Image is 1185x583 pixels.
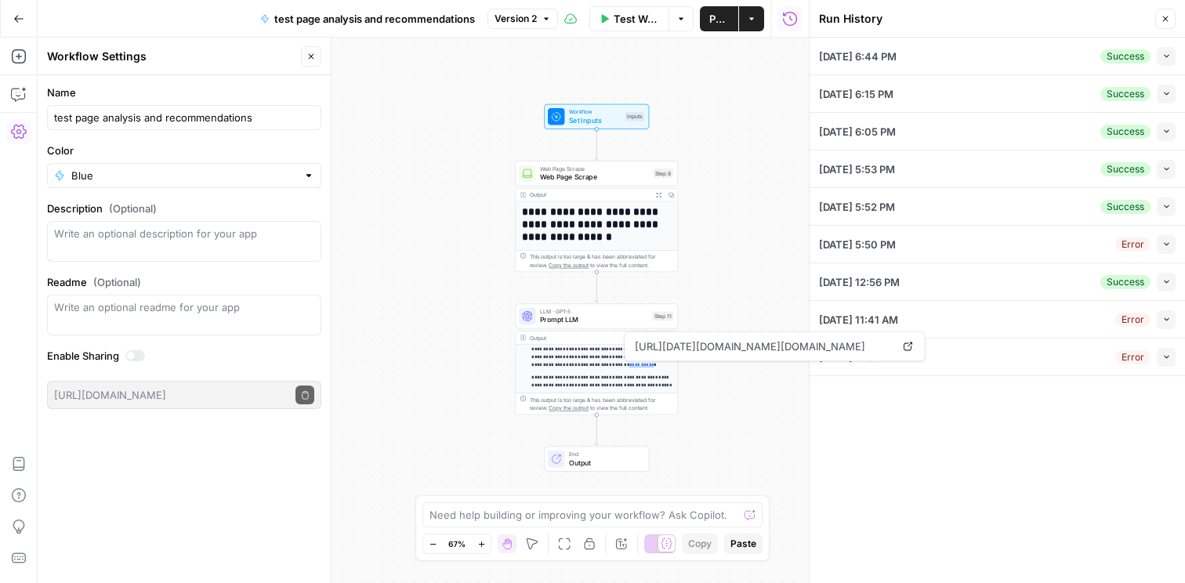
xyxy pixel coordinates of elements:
div: Output [530,190,650,199]
span: [URL][DATE][DOMAIN_NAME][DOMAIN_NAME] [632,332,895,360]
span: LLM · GPT-5 [540,307,648,316]
div: Success [1100,87,1151,101]
span: Workflow [569,107,621,116]
span: [DATE] 5:53 PM [819,161,895,177]
div: Success [1100,49,1151,63]
span: 67% [448,538,466,550]
div: EndOutput [515,447,678,472]
label: Enable Sharing [47,348,321,364]
div: WorkflowSet InputsInputs [515,104,678,129]
label: Name [47,85,321,100]
div: Inputs [625,112,644,121]
span: Copy [688,537,712,551]
div: Success [1100,125,1151,139]
span: Output [569,458,640,468]
g: Edge from start to step_8 [595,129,598,160]
span: (Optional) [93,274,141,290]
div: Error [1115,237,1151,252]
label: Color [47,143,321,158]
span: test page analysis and recommendations [274,11,475,27]
span: Set Inputs [569,115,621,125]
g: Edge from step_11 to end [595,415,598,445]
div: Output [530,334,650,342]
button: Paste [724,534,763,554]
span: End [569,450,640,458]
span: Web Page Scrape [540,172,649,182]
g: Edge from step_8 to step_11 [595,272,598,302]
button: Version 2 [487,9,558,29]
div: Error [1115,350,1151,364]
div: Step 8 [654,168,673,178]
div: Success [1100,275,1151,289]
span: (Optional) [109,201,157,216]
span: Prompt LLM [540,314,648,324]
span: Version 2 [495,12,537,26]
div: This output is too large & has been abbreviated for review. to view the full content. [530,252,674,269]
span: [DATE] 5:52 PM [819,199,895,215]
div: Success [1100,200,1151,214]
button: Publish [700,6,738,31]
span: [DATE] 6:05 PM [819,124,896,139]
span: Paste [730,537,756,551]
span: Copy the output [549,405,589,411]
button: test page analysis and recommendations [251,6,484,31]
span: [DATE] 5:50 PM [819,237,896,252]
div: Error [1115,313,1151,327]
span: [DATE] 12:56 PM [819,274,900,290]
span: Publish [709,11,729,27]
span: [DATE] 6:44 PM [819,49,897,64]
input: Blue [71,168,297,183]
button: Test Workflow [589,6,669,31]
div: This output is too large & has been abbreviated for review. to view the full content. [530,396,674,412]
div: Step 11 [652,311,673,320]
span: Web Page Scrape [540,165,649,173]
span: [DATE] 11:41 AM [819,312,898,328]
span: [DATE] 6:15 PM [819,86,893,102]
input: Untitled [54,110,314,125]
button: Copy [682,534,718,554]
div: Success [1100,162,1151,176]
div: Workflow Settings [47,49,296,64]
span: Copy the output [549,262,589,268]
span: Test Workflow [614,11,659,27]
label: Description [47,201,321,216]
label: Readme [47,274,321,290]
